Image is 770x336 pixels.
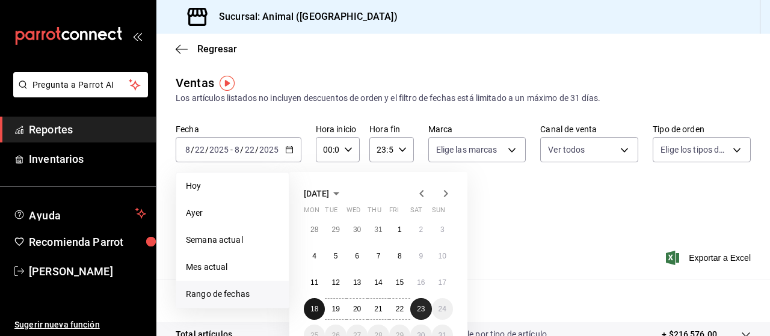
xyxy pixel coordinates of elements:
[353,225,361,234] abbr: July 30, 2025
[353,278,361,287] abbr: August 13, 2025
[255,145,259,154] span: /
[374,305,382,313] abbr: August 21, 2025
[440,225,445,234] abbr: August 3, 2025
[230,145,233,154] span: -
[389,219,410,240] button: August 1, 2025
[368,219,389,240] button: July 31, 2025
[186,288,279,301] span: Rango de fechas
[304,186,343,201] button: [DATE]
[304,219,325,240] button: July 28, 2025
[410,206,422,219] abbr: Saturday
[220,76,235,91] img: Tooltip marker
[191,145,194,154] span: /
[389,245,410,267] button: August 8, 2025
[209,10,398,24] h3: Sucursal: Animal ([GEOGRAPHIC_DATA])
[368,245,389,267] button: August 7, 2025
[331,278,339,287] abbr: August 12, 2025
[13,72,148,97] button: Pregunta a Parrot AI
[410,272,431,293] button: August 16, 2025
[428,125,526,133] label: Marca
[8,87,148,100] a: Pregunta a Parrot AI
[29,206,131,221] span: Ayuda
[668,251,751,265] button: Exportar a Excel
[29,234,146,250] span: Recomienda Parrot
[410,219,431,240] button: August 2, 2025
[346,219,368,240] button: July 30, 2025
[389,298,410,320] button: August 22, 2025
[331,305,339,313] abbr: August 19, 2025
[310,305,318,313] abbr: August 18, 2025
[389,206,399,219] abbr: Friday
[185,145,191,154] input: --
[548,144,585,156] span: Ver todos
[410,245,431,267] button: August 9, 2025
[29,263,146,279] span: [PERSON_NAME]
[176,74,214,92] div: Ventas
[205,145,209,154] span: /
[355,252,359,260] abbr: August 6, 2025
[439,278,446,287] abbr: August 17, 2025
[368,298,389,320] button: August 21, 2025
[14,319,146,331] span: Sugerir nueva función
[304,272,325,293] button: August 11, 2025
[186,234,279,246] span: Semana actual
[432,245,453,267] button: August 10, 2025
[346,206,360,219] abbr: Wednesday
[244,145,255,154] input: --
[325,206,337,219] abbr: Tuesday
[417,278,425,287] abbr: August 16, 2025
[374,278,382,287] abbr: August 14, 2025
[439,305,446,313] abbr: August 24, 2025
[368,272,389,293] button: August 14, 2025
[439,252,446,260] abbr: August 10, 2025
[432,298,453,320] button: August 24, 2025
[331,225,339,234] abbr: July 29, 2025
[176,125,301,133] label: Fecha
[186,261,279,273] span: Mes actual
[186,207,279,219] span: Ayer
[304,298,325,320] button: August 18, 2025
[176,92,751,105] div: Los artículos listados no incluyen descuentos de orden y el filtro de fechas está limitado a un m...
[325,219,346,240] button: July 29, 2025
[396,278,404,287] abbr: August 15, 2025
[310,278,318,287] abbr: August 11, 2025
[325,245,346,267] button: August 5, 2025
[653,125,751,133] label: Tipo de orden
[304,206,319,219] abbr: Monday
[29,121,146,138] span: Reportes
[304,245,325,267] button: August 4, 2025
[346,245,368,267] button: August 6, 2025
[346,298,368,320] button: August 20, 2025
[432,272,453,293] button: August 17, 2025
[29,151,146,167] span: Inventarios
[325,272,346,293] button: August 12, 2025
[432,219,453,240] button: August 3, 2025
[132,31,142,41] button: open_drawer_menu
[419,225,423,234] abbr: August 2, 2025
[368,206,381,219] abbr: Thursday
[259,145,279,154] input: ----
[377,252,381,260] abbr: August 7, 2025
[389,272,410,293] button: August 15, 2025
[310,225,318,234] abbr: July 28, 2025
[410,298,431,320] button: August 23, 2025
[334,252,338,260] abbr: August 5, 2025
[312,252,316,260] abbr: August 4, 2025
[209,145,229,154] input: ----
[417,305,425,313] abbr: August 23, 2025
[398,225,402,234] abbr: August 1, 2025
[346,272,368,293] button: August 13, 2025
[32,79,129,91] span: Pregunta a Parrot AI
[240,145,244,154] span: /
[374,225,382,234] abbr: July 31, 2025
[396,305,404,313] abbr: August 22, 2025
[176,43,237,55] button: Regresar
[186,180,279,192] span: Hoy
[436,144,497,156] span: Elige las marcas
[540,125,638,133] label: Canal de venta
[398,252,402,260] abbr: August 8, 2025
[234,145,240,154] input: --
[304,189,329,198] span: [DATE]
